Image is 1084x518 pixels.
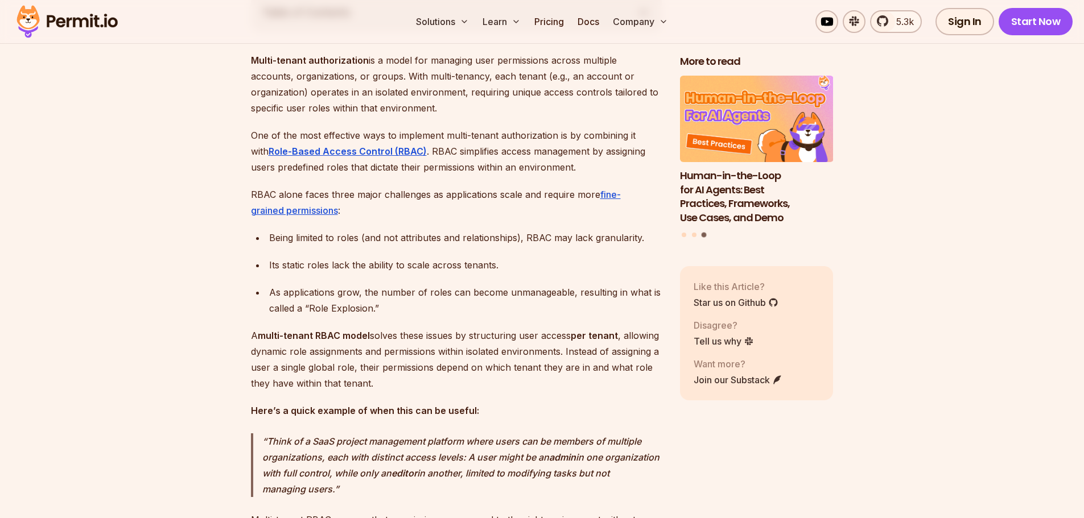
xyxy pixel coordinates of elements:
[702,232,707,237] button: Go to slide 3
[11,2,123,41] img: Permit logo
[694,372,782,386] a: Join our Substack
[935,8,994,35] a: Sign In
[411,10,473,33] button: Solutions
[682,232,686,237] button: Go to slide 1
[251,52,662,116] p: is a model for managing user permissions across multiple accounts, organizations, or groups. With...
[692,232,696,237] button: Go to slide 2
[549,451,576,463] strong: admin
[269,146,427,157] a: Role-Based Access Control (RBAC)
[870,10,922,33] a: 5.3k
[680,76,834,225] li: 3 of 3
[694,357,782,370] p: Want more?
[269,257,662,273] div: Its static roles lack the ability to scale across tenants.
[571,330,618,341] strong: per tenant
[680,76,834,239] div: Posts
[269,284,662,316] div: As applications grow, the number of roles can become unmanageable, resulting in what is called a ...
[251,328,662,391] p: A solves these issues by structuring user access , allowing dynamic role assignments and permissi...
[251,187,662,218] p: RBAC alone faces three major challenges as applications scale and require more :
[269,230,662,246] div: Being limited to roles (and not attributes and relationships), RBAC may lack granularity.
[889,15,914,28] span: 5.3k
[251,55,369,66] strong: Multi-tenant authorization
[251,405,479,416] strong: Here’s a quick example of when this can be useful:
[258,330,370,341] strong: multi-tenant RBAC model
[680,55,834,69] h2: More to read
[391,467,417,479] strong: editor
[251,127,662,175] p: One of the most effective ways to implement multi-tenant authorization is by combining it with . ...
[608,10,673,33] button: Company
[999,8,1073,35] a: Start Now
[680,76,834,162] img: Human-in-the-Loop for AI Agents: Best Practices, Frameworks, Use Cases, and Demo
[694,318,754,331] p: Disagree?
[262,433,662,497] p: Think of a SaaS project management platform where users can be members of multiple organizations,...
[680,168,834,225] h3: Human-in-the-Loop for AI Agents: Best Practices, Frameworks, Use Cases, and Demo
[694,334,754,347] a: Tell us why
[573,10,604,33] a: Docs
[478,10,525,33] button: Learn
[694,279,778,293] p: Like this Article?
[694,295,778,309] a: Star us on Github
[530,10,568,33] a: Pricing
[680,76,834,225] a: Human-in-the-Loop for AI Agents: Best Practices, Frameworks, Use Cases, and DemoHuman-in-the-Loop...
